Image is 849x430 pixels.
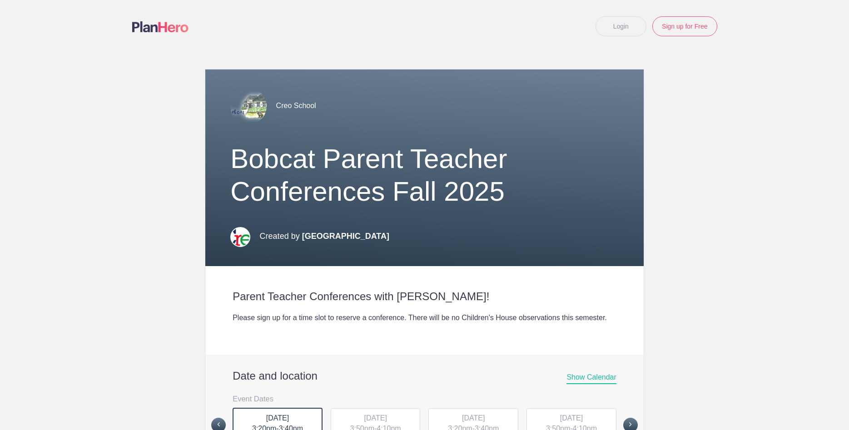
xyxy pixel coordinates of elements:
h3: Event Dates [233,392,616,405]
p: Created by [260,226,389,246]
span: [DATE] [364,414,387,422]
span: [DATE] [560,414,583,422]
h2: Date and location [233,369,616,383]
span: [DATE] [462,414,485,422]
img: Logo main planhero [132,21,189,32]
span: Show Calendar [566,373,616,384]
a: Login [596,16,646,36]
div: Creo School [230,88,619,124]
span: [GEOGRAPHIC_DATA] [302,232,389,241]
img: Creo house 07 1 [230,88,267,124]
div: Please sign up for a time slot to reserve a conference. There will be no Children's House observa... [233,312,616,323]
img: Creo [230,227,250,247]
a: Sign up for Free [652,16,717,36]
h2: Parent Teacher Conferences with [PERSON_NAME]! [233,290,616,303]
h1: Bobcat Parent Teacher Conferences Fall 2025 [230,143,619,208]
span: [DATE] [266,414,289,422]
